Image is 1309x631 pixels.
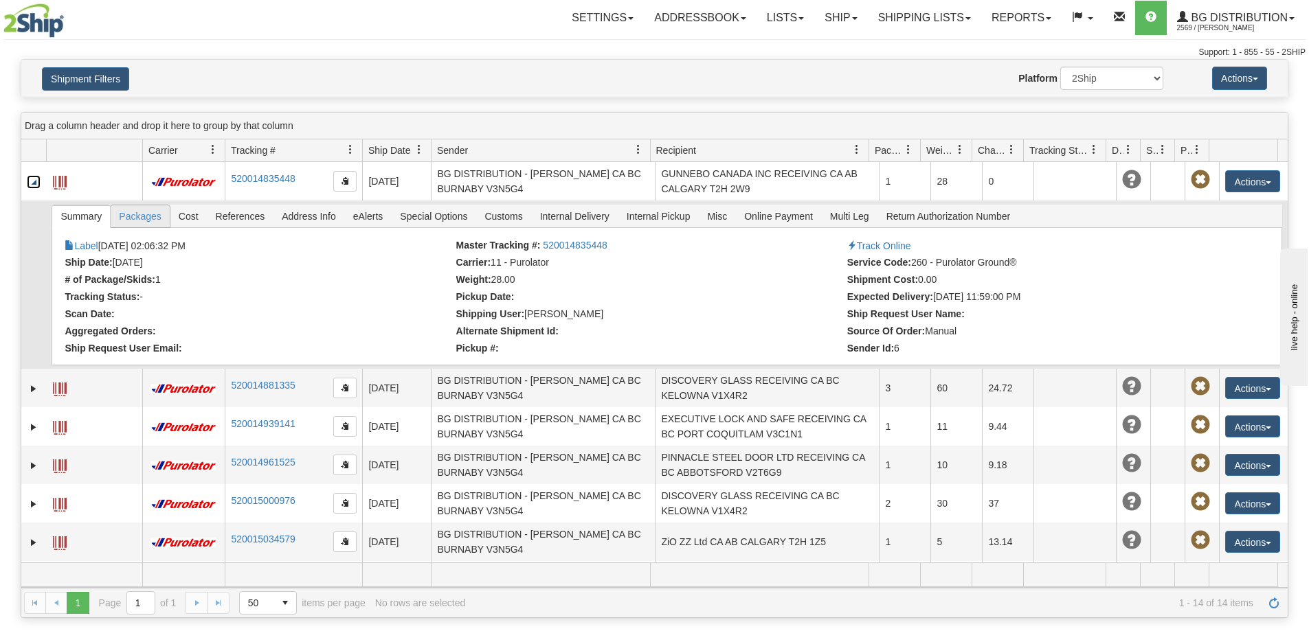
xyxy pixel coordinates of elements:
[699,205,735,227] span: Misc
[978,144,1007,157] span: Charge
[65,257,112,268] strong: Ship Date:
[879,162,930,200] td: 1
[847,274,918,285] strong: Shipment Cost:
[1117,138,1140,161] a: Delivery Status filter column settings
[375,597,466,608] div: No rows are selected
[543,240,607,251] a: 520014835448
[1122,377,1141,396] span: Unknown
[847,257,1235,271] li: 260 - Purolator Ground®
[231,534,295,544] a: 520015034579
[757,1,814,35] a: Lists
[644,1,757,35] a: Addressbook
[736,205,821,227] span: Online Payment
[42,67,129,91] button: Shipment Filters
[362,369,431,407] td: [DATE]
[27,536,41,549] a: Expand
[982,523,1033,561] td: 13.14
[981,1,1062,35] a: Reports
[847,291,933,302] strong: Expected Delivery:
[148,422,219,433] img: 11 - Purolator
[27,459,41,472] a: Expand
[1212,67,1267,90] button: Actions
[1225,492,1280,514] button: Actions
[1181,144,1192,157] span: Pickup Status
[982,484,1033,523] td: 37
[170,205,207,227] span: Cost
[1122,415,1141,435] span: Unknown
[231,173,295,184] a: 520014835448
[655,407,879,446] td: EXECUTIVE LOCK AND SAFE RECEIVING CA BC PORT COQUITLAM V3C1N1
[456,240,541,251] strong: Master Tracking #:
[333,493,357,514] button: Copy to clipboard
[814,1,867,35] a: Ship
[431,162,655,200] td: BG DISTRIBUTION - [PERSON_NAME] CA BC BURNABY V3N5G4
[362,523,431,561] td: [DATE]
[345,205,392,227] span: eAlerts
[65,274,452,288] li: 1
[1225,415,1280,437] button: Actions
[1177,21,1280,35] span: 2569 / [PERSON_NAME]
[847,343,894,354] strong: Sender Id:
[65,308,114,319] strong: Scan Date:
[3,47,1306,58] div: Support: 1 - 855 - 55 - 2SHIP
[1018,71,1058,85] label: Platform
[1225,531,1280,553] button: Actions
[65,240,452,253] li: [DATE] 02:06:32 PM
[231,457,295,468] a: 520014961525
[878,205,1019,227] span: Return Authorization Number
[875,144,904,157] span: Packages
[1191,170,1210,190] span: Pickup Not Assigned
[67,592,89,614] span: Page 1
[1122,492,1141,512] span: Unknown
[1122,170,1141,190] span: Unknown
[21,113,1288,139] div: grid grouping header
[333,171,357,192] button: Copy to clipboard
[3,3,64,38] img: logo2569.jpg
[111,205,169,227] span: Packages
[392,205,476,227] span: Special Options
[231,380,295,391] a: 520014881335
[868,1,981,35] a: Shipping lists
[655,561,879,599] td: [PERSON_NAME]-LITE GLASS LTD RECEIVING CA BC SAANICHTON V8M2A6
[53,453,67,475] a: Label
[431,407,655,446] td: BG DISTRIBUTION - [PERSON_NAME] CA BC BURNABY V3N5G4
[982,446,1033,484] td: 9.18
[561,1,644,35] a: Settings
[1000,138,1023,161] a: Charge filter column settings
[456,343,499,354] strong: Pickup #:
[431,484,655,523] td: BG DISTRIBUTION - [PERSON_NAME] CA BC BURNABY V3N5G4
[655,369,879,407] td: DISCOVERY GLASS RECEIVING CA BC KELOWNA V1X4R2
[847,240,911,251] a: Track Online
[1225,377,1280,399] button: Actions
[456,274,844,288] li: 28.00
[65,274,155,285] strong: # of Package/Skids:
[930,484,982,523] td: 30
[1263,592,1285,614] a: Refresh
[847,325,1235,339] li: Manual
[27,382,41,395] a: Expand
[1191,531,1210,550] span: Pickup Not Assigned
[333,416,357,437] button: Copy to clipboard
[362,446,431,484] td: [DATE]
[456,257,844,271] li: 11 - Purolator
[208,205,273,227] span: References
[879,407,930,446] td: 1
[407,138,431,161] a: Ship Date filter column settings
[431,369,655,407] td: BG DISTRIBUTION - [PERSON_NAME] CA BC BURNABY V3N5G4
[273,205,344,227] span: Address Info
[930,561,982,599] td: 107
[456,308,844,322] li: Daniel Kupjetz (26577)
[65,240,98,251] a: Label
[822,205,877,227] span: Multi Leg
[926,144,955,157] span: Weight
[930,407,982,446] td: 11
[982,561,1033,599] td: 65.92
[53,415,67,437] a: Label
[456,291,515,302] strong: Pickup Date:
[231,144,276,157] span: Tracking #
[879,446,930,484] td: 1
[27,497,41,511] a: Expand
[231,495,295,506] a: 520015000976
[27,420,41,434] a: Expand
[879,369,930,407] td: 3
